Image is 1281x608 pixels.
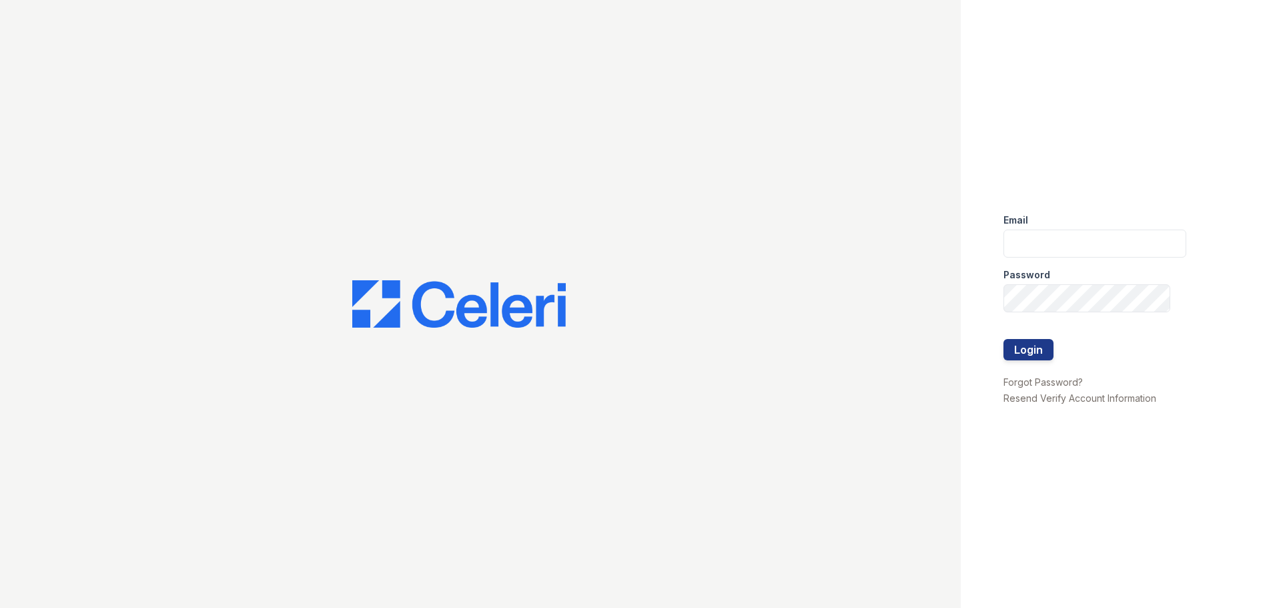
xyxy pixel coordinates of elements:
[1003,268,1050,282] label: Password
[1003,214,1028,227] label: Email
[1003,339,1053,360] button: Login
[1003,392,1156,404] a: Resend Verify Account Information
[1003,376,1083,388] a: Forgot Password?
[352,280,566,328] img: CE_Logo_Blue-a8612792a0a2168367f1c8372b55b34899dd931a85d93a1a3d3e32e68fde9ad4.png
